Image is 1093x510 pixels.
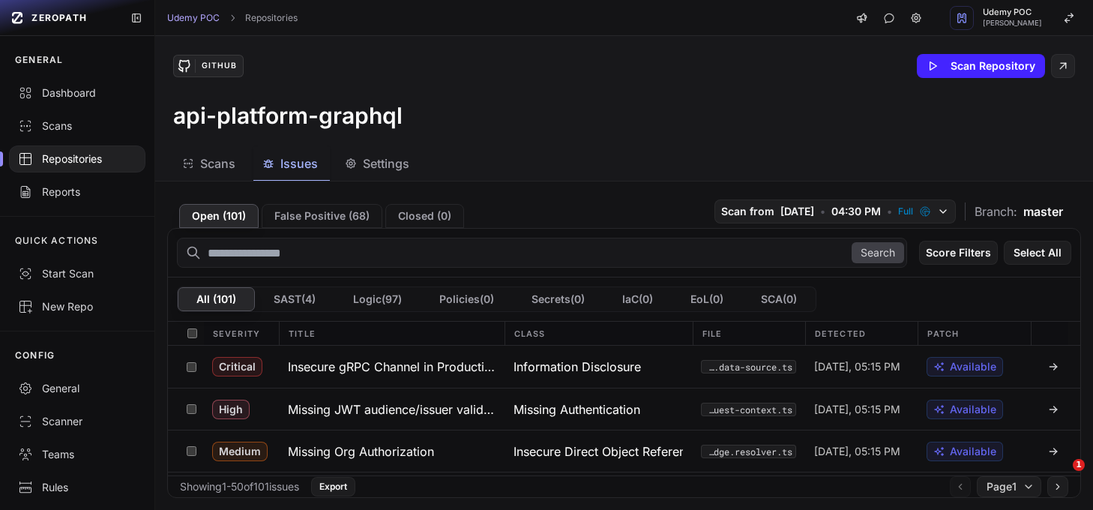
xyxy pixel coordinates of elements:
[672,287,742,311] button: EoL(0)
[814,444,900,459] span: [DATE], 05:15 PM
[603,287,672,311] button: IaC(0)
[1023,202,1063,220] span: master
[18,299,136,314] div: New Repo
[950,402,996,417] span: Available
[421,287,513,311] button: Policies(0)
[227,13,238,23] svg: chevron right,
[18,118,136,133] div: Scans
[212,400,250,419] span: High
[887,204,892,219] span: •
[212,442,268,461] span: Medium
[983,8,1042,16] span: Udemy POC
[167,12,298,24] nav: breadcrumb
[950,359,996,374] span: Available
[31,12,87,24] span: ZEROPATH
[919,241,998,265] button: Score Filters
[977,476,1041,497] button: Page1
[513,287,603,311] button: Secrets(0)
[280,154,318,172] span: Issues
[385,204,464,228] button: Closed (0)
[279,430,505,472] button: Missing Org Authorization
[168,346,1080,388] div: Critical Insecure gRPC Channel in Production Information Disclosure src/data-sources/source/grpc....
[245,12,298,24] a: Repositories
[852,242,904,263] button: Search
[15,349,55,361] p: CONFIG
[918,322,1030,345] div: Patch
[180,479,299,494] div: Showing 1 - 50 of 101 issues
[514,358,641,376] span: Information Disclosure
[288,400,496,418] h3: Missing JWT audience/issuer validation
[212,357,262,376] span: Critical
[505,322,693,345] div: Class
[814,359,900,374] span: [DATE], 05:15 PM
[363,154,409,172] span: Settings
[975,202,1017,220] span: Branch:
[805,322,918,345] div: Detected
[514,442,684,460] span: Insecure Direct Object Reference (IDOR)
[898,205,913,217] span: Full
[173,102,403,129] h3: api-platform-graphql
[780,204,814,219] span: [DATE]
[15,54,63,66] p: GENERAL
[831,204,881,219] span: 04:30 PM
[714,199,956,223] button: Scan from [DATE] • 04:30 PM • Full
[18,184,136,199] div: Reports
[701,360,796,373] button: src/data-sources/source/grpc.data-source.ts
[6,6,118,30] a: ZEROPATH
[288,358,496,376] h3: Insecure gRPC Channel in Production
[18,480,136,495] div: Rules
[178,287,255,311] button: All (101)
[15,235,99,247] p: QUICK ACTIONS
[334,287,421,311] button: Logic(97)
[18,414,136,429] div: Scanner
[279,388,505,430] button: Missing JWT audience/issuer validation
[950,444,996,459] span: Available
[18,381,136,396] div: General
[288,442,434,460] h3: Missing Org Authorization
[18,85,136,100] div: Dashboard
[693,322,805,345] div: File
[983,19,1042,27] span: [PERSON_NAME]
[701,445,796,458] button: src/schema/open-badge/open-badge.resolver.ts
[204,322,279,345] div: Severity
[1073,459,1085,471] span: 1
[987,479,1017,494] span: Page 1
[742,287,816,311] button: SCA(0)
[255,287,334,311] button: SAST(4)
[814,402,900,417] span: [DATE], 05:15 PM
[18,151,136,166] div: Repositories
[1042,459,1078,495] iframe: Intercom live chat
[168,430,1080,472] div: Medium Missing Org Authorization Insecure Direct Object Reference (IDOR) src/schema/open-badge/op...
[200,154,235,172] span: Scans
[279,322,505,345] div: Title
[820,204,825,219] span: •
[18,266,136,281] div: Start Scan
[701,403,796,416] button: src/context/request-context.ts
[1004,241,1071,265] button: Select All
[195,59,243,73] div: GitHub
[168,388,1080,430] div: High Missing JWT audience/issuer validation Missing Authentication src/context/request-context.ts...
[18,447,136,462] div: Teams
[262,204,382,228] button: False Positive (68)
[721,204,774,219] span: Scan from
[514,400,640,418] span: Missing Authentication
[279,346,505,388] button: Insecure gRPC Channel in Production
[179,204,259,228] button: Open (101)
[917,54,1045,78] button: Scan Repository
[167,12,220,24] a: Udemy POC
[311,477,355,496] button: Export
